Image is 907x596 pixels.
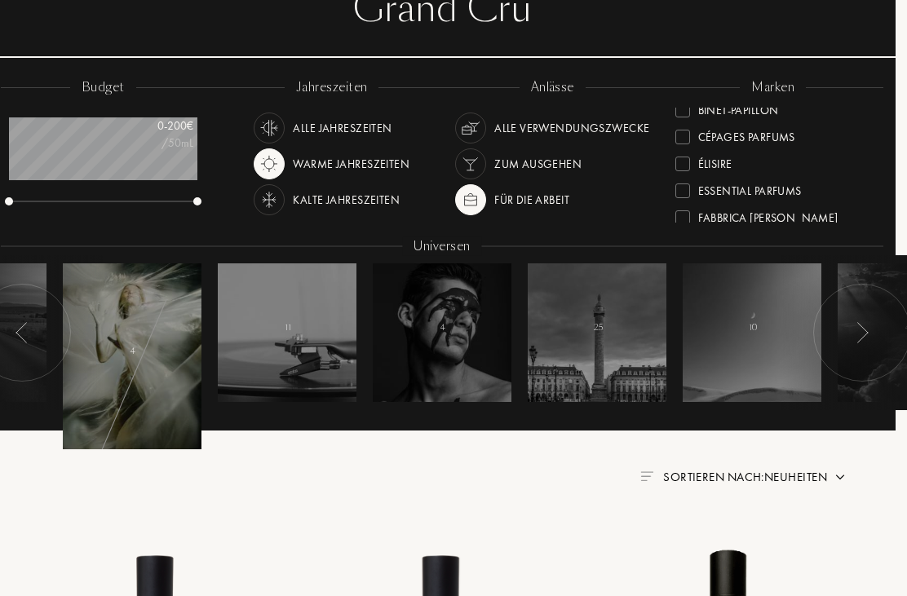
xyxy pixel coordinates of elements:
[740,78,806,97] div: marken
[698,177,802,199] div: Essential Parfums
[494,113,649,143] div: Alle Verwendungszwecke
[285,78,378,97] div: jahreszeiten
[594,322,603,333] span: 25
[258,152,281,175] img: usage_season_hot.svg
[258,188,281,211] img: usage_season_cold_white.svg
[698,96,779,118] div: Binet-Papillon
[112,135,193,152] div: /50mL
[131,346,135,357] span: 4
[698,123,795,145] div: Cépages Parfums
[285,322,291,333] span: 11
[698,204,838,226] div: Fabbrica [PERSON_NAME]
[459,152,482,175] img: usage_occasion_party_white.svg
[402,237,481,256] div: Universen
[440,322,445,333] span: 4
[459,188,482,211] img: usage_occasion_work.svg
[70,78,136,97] div: budget
[749,322,757,333] span: 10
[459,117,482,139] img: usage_occasion_all_white.svg
[258,117,281,139] img: usage_season_average_white.svg
[494,184,569,215] div: Für die Arbeit
[698,150,732,172] div: Élisire
[494,148,582,179] div: Zum Ausgehen
[520,78,586,97] div: anlässe
[293,148,409,179] div: Warme Jahreszeiten
[663,469,827,485] span: Sortieren nach: Neuheiten
[856,322,869,343] img: arr_left.svg
[293,184,400,215] div: Kalte Jahreszeiten
[640,471,653,481] img: filter_by.png
[112,117,193,135] div: 0 - 200 €
[15,322,29,343] img: arr_left.svg
[834,470,847,483] img: arrow.png
[293,113,392,143] div: Alle Jahreszeiten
